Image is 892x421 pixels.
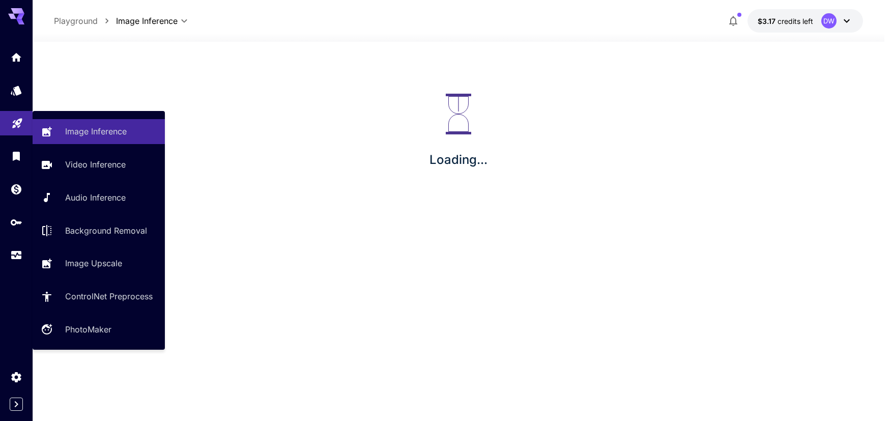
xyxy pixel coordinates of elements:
[65,191,126,204] p: Audio Inference
[821,13,837,29] div: DW
[10,150,22,162] div: Library
[10,371,22,383] div: Settings
[65,290,153,302] p: ControlNet Preprocess
[758,17,778,25] span: $3.17
[116,15,178,27] span: Image Inference
[10,51,22,64] div: Home
[33,185,165,210] a: Audio Inference
[33,251,165,276] a: Image Upscale
[10,183,22,195] div: Wallet
[10,249,22,262] div: Usage
[33,317,165,342] a: PhotoMaker
[65,257,122,269] p: Image Upscale
[33,119,165,144] a: Image Inference
[65,158,126,171] p: Video Inference
[33,218,165,243] a: Background Removal
[11,114,23,126] div: Playground
[33,152,165,177] a: Video Inference
[10,398,23,411] button: Expand sidebar
[65,224,147,237] p: Background Removal
[54,15,98,27] p: Playground
[429,151,487,169] p: Loading...
[10,84,22,97] div: Models
[65,125,127,137] p: Image Inference
[10,216,22,229] div: API Keys
[758,16,813,26] div: $3.1692
[54,15,116,27] nav: breadcrumb
[778,17,813,25] span: credits left
[747,9,863,33] button: $3.1692
[65,323,111,335] p: PhotoMaker
[33,284,165,309] a: ControlNet Preprocess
